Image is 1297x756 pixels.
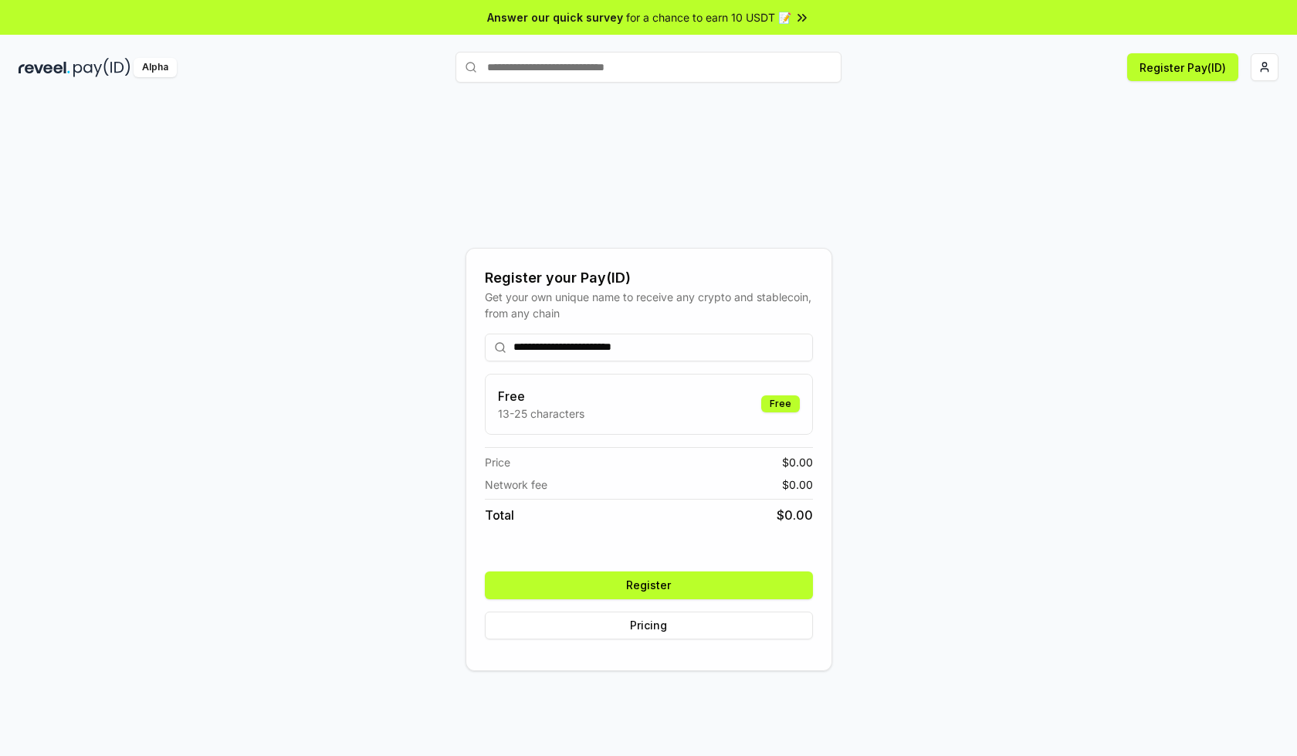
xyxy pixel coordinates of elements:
img: pay_id [73,58,130,77]
span: Price [485,454,510,470]
p: 13-25 characters [498,405,584,422]
div: Get your own unique name to receive any crypto and stablecoin, from any chain [485,289,813,321]
span: Total [485,506,514,524]
div: Register your Pay(ID) [485,267,813,289]
span: $ 0.00 [777,506,813,524]
span: for a chance to earn 10 USDT 📝 [626,9,791,25]
h3: Free [498,387,584,405]
div: Free [761,395,800,412]
div: Alpha [134,58,177,77]
span: $ 0.00 [782,476,813,493]
button: Register [485,571,813,599]
span: Network fee [485,476,547,493]
span: $ 0.00 [782,454,813,470]
button: Pricing [485,612,813,639]
span: Answer our quick survey [487,9,623,25]
img: reveel_dark [19,58,70,77]
button: Register Pay(ID) [1127,53,1238,81]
